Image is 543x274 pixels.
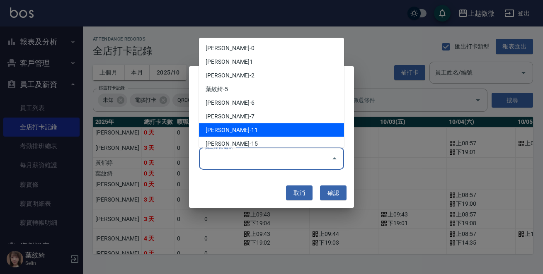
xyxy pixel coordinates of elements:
[199,69,344,82] li: [PERSON_NAME]-2
[189,66,354,93] h2: 補打卡
[199,41,344,55] li: [PERSON_NAME]-0
[199,137,344,151] li: [PERSON_NAME]-15
[205,144,233,150] label: 員工姓名/編號
[199,96,344,110] li: [PERSON_NAME]-6
[199,123,344,137] li: [PERSON_NAME]-11
[199,55,344,69] li: [PERSON_NAME]1
[286,185,313,201] button: 取消
[199,110,344,123] li: [PERSON_NAME]-7
[320,185,347,201] button: 確認
[199,82,344,96] li: 葉紋綺-5
[328,152,341,165] button: Close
